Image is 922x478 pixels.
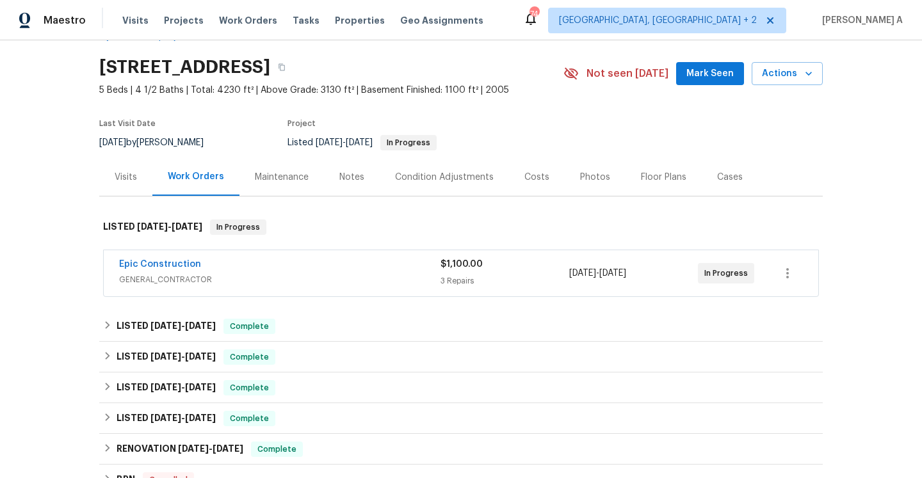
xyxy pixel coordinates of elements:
[599,269,626,278] span: [DATE]
[150,383,216,392] span: -
[137,222,168,231] span: [DATE]
[99,61,270,74] h2: [STREET_ADDRESS]
[185,383,216,392] span: [DATE]
[211,221,265,234] span: In Progress
[99,372,823,403] div: LISTED [DATE]-[DATE]Complete
[641,171,686,184] div: Floor Plans
[103,219,202,235] h6: LISTED
[270,56,293,79] button: Copy Address
[150,352,216,361] span: -
[168,170,224,183] div: Work Orders
[569,267,626,280] span: -
[346,138,373,147] span: [DATE]
[252,443,302,456] span: Complete
[150,352,181,361] span: [DATE]
[225,412,274,425] span: Complete
[686,66,734,82] span: Mark Seen
[293,16,319,25] span: Tasks
[287,138,437,147] span: Listed
[178,444,243,453] span: -
[44,14,86,27] span: Maestro
[762,66,813,82] span: Actions
[122,14,149,27] span: Visits
[530,8,538,20] div: 74
[172,222,202,231] span: [DATE]
[150,321,216,330] span: -
[395,171,494,184] div: Condition Adjustments
[119,260,201,269] a: Epic Construction
[119,273,441,286] span: GENERAL_CONTRACTOR
[150,413,216,422] span: -
[99,207,823,248] div: LISTED [DATE]-[DATE]In Progress
[287,120,316,127] span: Project
[117,442,243,457] h6: RENOVATION
[117,319,216,334] h6: LISTED
[400,14,483,27] span: Geo Assignments
[524,171,549,184] div: Costs
[441,260,483,269] span: $1,100.00
[99,342,823,372] div: LISTED [DATE]-[DATE]Complete
[339,171,364,184] div: Notes
[316,138,343,147] span: [DATE]
[117,411,216,426] h6: LISTED
[150,321,181,330] span: [DATE]
[382,139,435,147] span: In Progress
[704,267,753,280] span: In Progress
[752,62,823,86] button: Actions
[580,171,610,184] div: Photos
[676,62,744,86] button: Mark Seen
[559,14,757,27] span: [GEOGRAPHIC_DATA], [GEOGRAPHIC_DATA] + 2
[225,381,274,394] span: Complete
[441,275,569,287] div: 3 Repairs
[335,14,385,27] span: Properties
[99,403,823,434] div: LISTED [DATE]-[DATE]Complete
[137,222,202,231] span: -
[117,380,216,395] h6: LISTED
[99,120,156,127] span: Last Visit Date
[178,444,209,453] span: [DATE]
[185,413,216,422] span: [DATE]
[225,351,274,363] span: Complete
[99,434,823,465] div: RENOVATION [DATE]-[DATE]Complete
[817,14,903,27] span: [PERSON_NAME] A
[225,320,274,333] span: Complete
[185,352,216,361] span: [DATE]
[99,135,219,150] div: by [PERSON_NAME]
[164,14,204,27] span: Projects
[115,171,137,184] div: Visits
[150,383,181,392] span: [DATE]
[213,444,243,453] span: [DATE]
[185,321,216,330] span: [DATE]
[99,84,563,97] span: 5 Beds | 4 1/2 Baths | Total: 4230 ft² | Above Grade: 3130 ft² | Basement Finished: 1100 ft² | 2005
[316,138,373,147] span: -
[255,171,309,184] div: Maintenance
[586,67,668,80] span: Not seen [DATE]
[99,138,126,147] span: [DATE]
[569,269,596,278] span: [DATE]
[117,349,216,365] h6: LISTED
[717,171,743,184] div: Cases
[99,311,823,342] div: LISTED [DATE]-[DATE]Complete
[150,413,181,422] span: [DATE]
[219,14,277,27] span: Work Orders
